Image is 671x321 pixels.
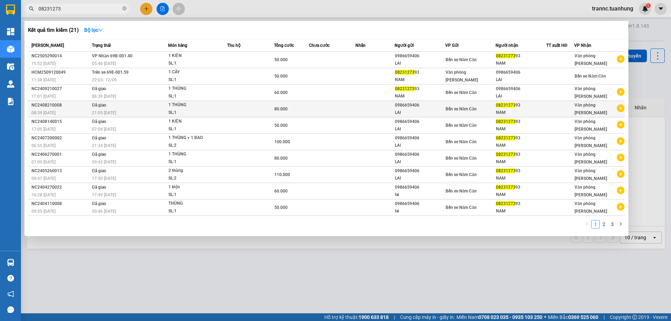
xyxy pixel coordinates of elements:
[92,201,106,206] span: Đã giao
[575,103,607,115] span: Văn phòng [PERSON_NAME]
[92,86,106,91] span: Đã giao
[395,69,445,76] div: 93
[92,209,116,214] span: 20:46 [DATE]
[92,43,111,48] span: Trạng thái
[616,220,625,228] li: Next Page
[274,107,288,111] span: 80.000
[591,220,600,228] li: 1
[31,61,56,66] span: 15:52 [DATE]
[92,103,106,108] span: Đã giao
[92,127,116,132] span: 07:04 [DATE]
[309,43,330,48] span: Chưa cước
[496,191,546,198] div: NAM
[31,102,90,109] div: NC2408210008
[619,222,623,226] span: right
[496,207,546,215] div: NAM
[496,102,546,109] div: 93
[274,90,288,95] span: 60.000
[92,136,106,140] span: Đã giao
[168,43,187,48] span: Món hàng
[446,205,477,210] span: Bến xe Năm Căn
[31,52,90,60] div: NC2505290014
[274,189,288,194] span: 60.000
[496,201,515,206] span: 08231273
[395,184,445,191] div: 0986659406
[168,101,221,109] div: 1 THÙNG
[395,52,445,60] div: 0986659406
[92,143,116,148] span: 21:34 [DATE]
[227,43,240,48] span: Thu hộ
[574,43,591,48] span: VP Nhận
[355,43,366,48] span: Nhãn
[274,205,288,210] span: 50.000
[617,55,625,63] span: plus-circle
[496,142,546,149] div: NAM
[92,185,106,190] span: Đã giao
[592,220,599,228] a: 1
[496,103,515,108] span: 08231273
[79,24,109,36] button: Bộ lọcdown
[7,259,14,266] img: warehouse-icon
[168,60,221,67] div: SL: 1
[7,98,14,105] img: solution-icon
[168,200,221,207] div: THÙNG
[168,158,221,166] div: SL: 1
[395,118,445,125] div: 0986659406
[395,207,445,215] div: lai
[575,168,607,181] span: Văn phòng [PERSON_NAME]
[7,275,14,282] span: question-circle
[395,158,445,166] div: LAI
[496,152,515,157] span: 08231273
[168,183,221,191] div: 1 kiện
[583,220,591,228] li: Previous Page
[395,86,414,91] span: 08231273
[31,143,56,148] span: 06:55 [DATE]
[168,109,221,117] div: SL: 1
[274,57,288,62] span: 50.000
[28,27,79,34] h3: Kết quả tìm kiếm ( 21 )
[7,306,14,313] span: message
[395,200,445,207] div: 0986659406
[446,70,478,82] span: Văn phòng [PERSON_NAME]
[575,201,607,214] span: Văn phòng [PERSON_NAME]
[496,43,518,48] span: Người nhận
[496,119,515,124] span: 08231273
[92,110,116,115] span: 21:05 [DATE]
[168,151,221,158] div: 1 THÙNG
[7,28,14,35] img: dashboard-icon
[395,134,445,142] div: 0986659406
[496,60,546,67] div: NAM
[168,85,221,93] div: 1 THÙNG
[395,142,445,149] div: LAI
[600,220,608,228] li: 2
[496,185,515,190] span: 08231273
[617,88,625,96] span: plus-circle
[31,134,90,142] div: NC2407200002
[92,168,106,173] span: Đã giao
[496,175,546,182] div: NAM
[496,136,515,140] span: 08231273
[395,93,445,100] div: NAM
[608,220,616,228] li: 3
[496,53,515,58] span: 08231273
[31,200,90,207] div: NC2404110008
[496,151,546,158] div: 93
[496,200,546,207] div: 93
[496,184,546,191] div: 93
[575,185,607,197] span: Văn phòng [PERSON_NAME]
[31,78,56,82] span: 11:38 [DATE]
[446,156,477,161] span: Bến xe Năm Căn
[31,94,56,99] span: 17:01 [DATE]
[274,139,290,144] span: 100.000
[496,109,546,116] div: NAM
[31,167,90,175] div: NC2405260013
[608,220,616,228] a: 3
[274,172,290,177] span: 110.000
[31,209,56,214] span: 09:55 [DATE]
[122,6,127,10] span: close-circle
[7,291,14,297] span: notification
[6,5,15,15] img: logo-vxr
[445,43,459,48] span: VP Gửi
[31,160,56,165] span: 07:09 [DATE]
[496,76,546,83] div: LAI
